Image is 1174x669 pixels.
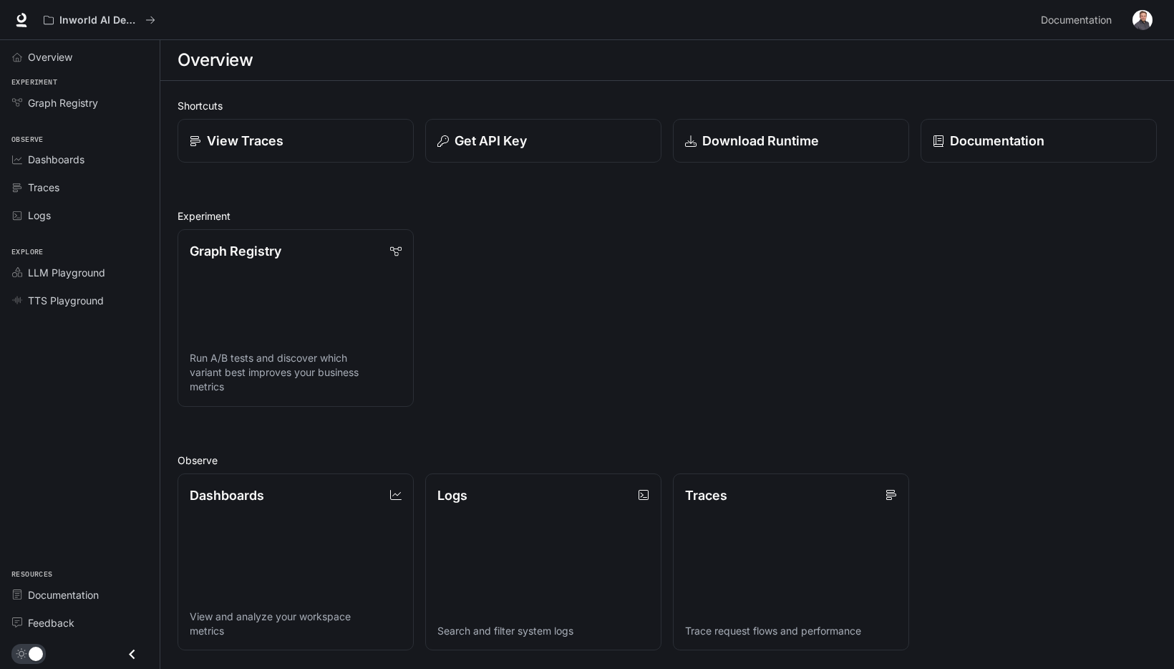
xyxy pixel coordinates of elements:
[28,95,98,110] span: Graph Registry
[437,486,467,505] p: Logs
[28,587,99,602] span: Documentation
[178,453,1157,468] h2: Observe
[190,241,281,261] p: Graph Registry
[28,615,74,630] span: Feedback
[28,293,104,308] span: TTS Playground
[207,131,283,150] p: View Traces
[437,624,649,638] p: Search and filter system logs
[6,203,154,228] a: Logs
[28,152,84,167] span: Dashboards
[6,175,154,200] a: Traces
[425,473,661,651] a: LogsSearch and filter system logs
[1035,6,1122,34] a: Documentation
[59,14,140,27] p: Inworld AI Demos
[28,180,59,195] span: Traces
[6,260,154,285] a: LLM Playground
[6,582,154,607] a: Documentation
[950,131,1044,150] p: Documentation
[6,44,154,69] a: Overview
[6,288,154,313] a: TTS Playground
[6,610,154,635] a: Feedback
[6,147,154,172] a: Dashboards
[28,49,72,64] span: Overview
[921,119,1157,163] a: Documentation
[190,486,264,505] p: Dashboards
[1128,6,1157,34] button: User avatar
[29,645,43,661] span: Dark mode toggle
[425,119,661,163] button: Get API Key
[6,90,154,115] a: Graph Registry
[178,208,1157,223] h2: Experiment
[673,119,909,163] a: Download Runtime
[685,624,897,638] p: Trace request flows and performance
[190,351,402,394] p: Run A/B tests and discover which variant best improves your business metrics
[1041,11,1112,29] span: Documentation
[178,473,414,651] a: DashboardsView and analyze your workspace metrics
[178,46,253,74] h1: Overview
[37,6,162,34] button: All workspaces
[455,131,527,150] p: Get API Key
[178,119,414,163] a: View Traces
[685,486,727,505] p: Traces
[28,208,51,223] span: Logs
[673,473,909,651] a: TracesTrace request flows and performance
[116,640,148,669] button: Close drawer
[1132,10,1153,30] img: User avatar
[178,98,1157,113] h2: Shortcuts
[28,265,105,280] span: LLM Playground
[190,610,402,638] p: View and analyze your workspace metrics
[178,229,414,407] a: Graph RegistryRun A/B tests and discover which variant best improves your business metrics
[702,131,819,150] p: Download Runtime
